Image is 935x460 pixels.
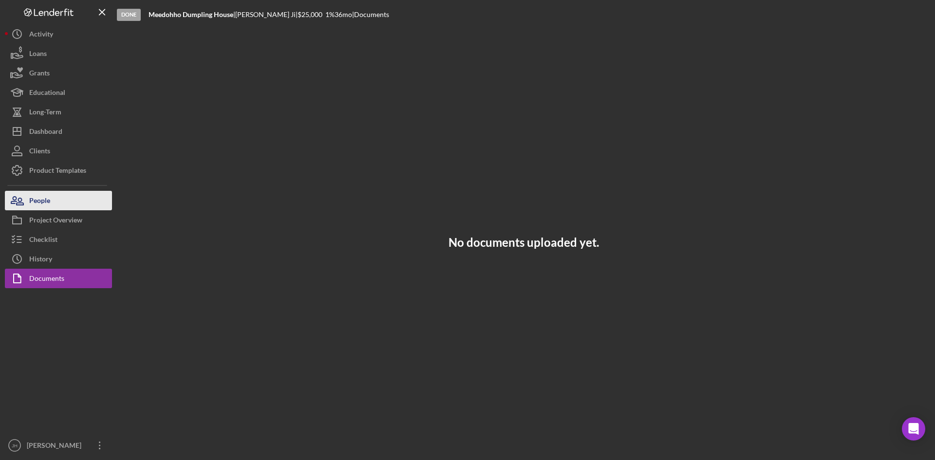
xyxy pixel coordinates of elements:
div: Done [117,9,141,21]
div: Dashboard [29,122,62,144]
div: Clients [29,141,50,163]
div: | [149,11,235,18]
div: Project Overview [29,210,82,232]
button: Loans [5,44,112,63]
button: Activity [5,24,112,44]
div: [PERSON_NAME] Ji | [235,11,298,18]
div: | Documents [352,11,389,18]
div: Checklist [29,230,57,252]
button: Grants [5,63,112,83]
div: Open Intercom Messenger [902,417,925,441]
h3: No documents uploaded yet. [449,236,599,249]
span: $25,000 [298,10,322,18]
button: Checklist [5,230,112,249]
button: JH[PERSON_NAME] [5,436,112,455]
button: Documents [5,269,112,288]
div: [PERSON_NAME] [24,436,88,458]
button: Dashboard [5,122,112,141]
div: Documents [29,269,64,291]
text: JH [12,443,18,448]
div: Grants [29,63,50,85]
button: Clients [5,141,112,161]
div: 1 % [325,11,335,18]
div: Educational [29,83,65,105]
button: People [5,191,112,210]
div: 36 mo [335,11,352,18]
div: People [29,191,50,213]
button: History [5,249,112,269]
div: Activity [29,24,53,46]
div: History [29,249,52,271]
b: Meedohho Dumpling House [149,10,233,18]
button: Product Templates [5,161,112,180]
div: Loans [29,44,47,66]
div: Product Templates [29,161,86,183]
button: Long-Term [5,102,112,122]
div: Long-Term [29,102,61,124]
button: Project Overview [5,210,112,230]
button: Educational [5,83,112,102]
